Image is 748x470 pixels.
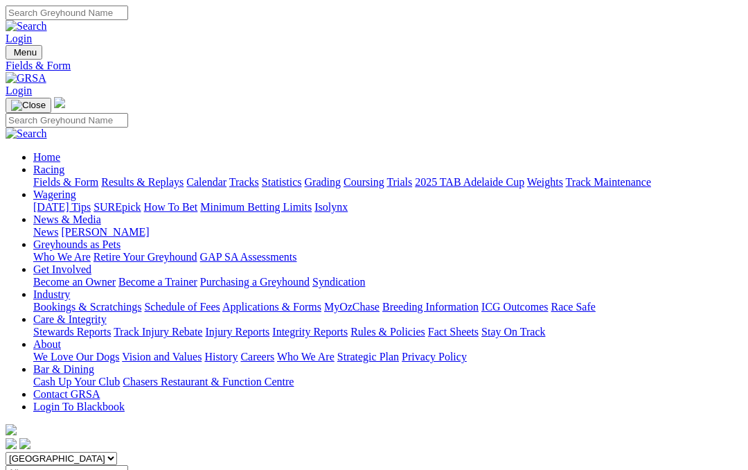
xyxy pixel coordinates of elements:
a: Grading [305,176,341,188]
img: facebook.svg [6,438,17,449]
a: Track Maintenance [566,176,651,188]
div: Get Involved [33,276,742,288]
a: Fields & Form [33,176,98,188]
div: Wagering [33,201,742,214]
div: Greyhounds as Pets [33,251,742,263]
a: Breeding Information [382,301,479,313]
a: Tracks [229,176,259,188]
a: Bar & Dining [33,363,94,375]
img: Search [6,128,47,140]
button: Toggle navigation [6,98,51,113]
a: MyOzChase [324,301,380,313]
div: Industry [33,301,742,313]
a: Privacy Policy [402,351,467,363]
a: Login [6,85,32,96]
a: Statistics [262,176,302,188]
img: twitter.svg [19,438,30,449]
a: [DATE] Tips [33,201,91,213]
a: Careers [240,351,274,363]
a: Cash Up Your Club [33,376,120,388]
div: About [33,351,742,363]
img: logo-grsa-white.png [54,97,65,108]
a: History [204,351,238,363]
a: Race Safe [551,301,595,313]
a: Fact Sheets [428,326,479,338]
a: Purchasing a Greyhound [200,276,310,288]
a: Care & Integrity [33,313,107,325]
a: News [33,226,58,238]
a: Fields & Form [6,60,742,72]
a: Greyhounds as Pets [33,238,121,250]
a: Coursing [344,176,384,188]
a: Vision and Values [122,351,202,363]
a: Wagering [33,189,76,200]
div: Bar & Dining [33,376,742,388]
a: Who We Are [277,351,335,363]
img: Search [6,20,47,33]
a: How To Bet [144,201,198,213]
a: Chasers Restaurant & Function Centre [123,376,294,388]
a: Racing [33,164,64,175]
a: Stewards Reports [33,326,111,338]
img: logo-grsa-white.png [6,424,17,435]
a: We Love Our Dogs [33,351,119,363]
span: Menu [14,47,37,58]
input: Search [6,6,128,20]
a: Bookings & Scratchings [33,301,141,313]
a: Home [33,151,60,163]
a: Integrity Reports [272,326,348,338]
a: About [33,338,61,350]
a: Login To Blackbook [33,401,125,412]
a: Minimum Betting Limits [200,201,312,213]
a: Contact GRSA [33,388,100,400]
a: Retire Your Greyhound [93,251,197,263]
a: Become a Trainer [118,276,197,288]
a: Login [6,33,32,44]
a: Applications & Forms [222,301,321,313]
input: Search [6,113,128,128]
a: Weights [527,176,563,188]
a: Strategic Plan [337,351,399,363]
a: Stay On Track [481,326,545,338]
a: Results & Replays [101,176,184,188]
button: Toggle navigation [6,45,42,60]
a: Industry [33,288,70,300]
a: Syndication [312,276,365,288]
a: Get Involved [33,263,91,275]
a: Become an Owner [33,276,116,288]
a: 2025 TAB Adelaide Cup [415,176,524,188]
a: SUREpick [93,201,141,213]
div: Racing [33,176,742,189]
a: Track Injury Rebate [114,326,202,338]
a: Trials [386,176,412,188]
a: ICG Outcomes [481,301,548,313]
div: News & Media [33,226,742,238]
a: Isolynx [314,201,348,213]
a: Injury Reports [205,326,269,338]
img: GRSA [6,72,46,85]
a: [PERSON_NAME] [61,226,149,238]
a: Schedule of Fees [144,301,220,313]
div: Care & Integrity [33,326,742,338]
a: Rules & Policies [350,326,425,338]
img: Close [11,100,46,111]
a: GAP SA Assessments [200,251,297,263]
a: Who We Are [33,251,91,263]
a: News & Media [33,214,101,225]
a: Calendar [186,176,226,188]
